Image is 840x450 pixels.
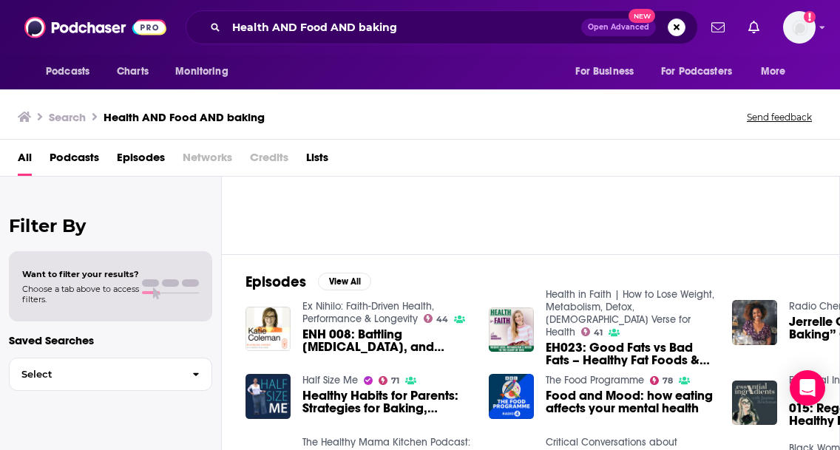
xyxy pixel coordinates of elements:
[751,58,805,86] button: open menu
[650,376,674,385] a: 78
[436,316,448,323] span: 44
[245,307,291,352] img: ENH 008: Battling Diabetes, and Healthy Paleo baking with Keep it Real Food Co.'s Katie Coleman
[245,273,371,291] a: EpisodesView All
[581,18,656,36] button: Open AdvancedNew
[302,374,358,386] a: Half Size Me
[663,378,673,384] span: 78
[117,61,149,82] span: Charts
[104,110,265,124] h3: Health AND Food AND baking
[732,381,777,426] img: 015: Regenerative Baking for Healthy Land and People with Molly Carney
[629,9,655,23] span: New
[742,15,765,40] a: Show notifications dropdown
[546,374,644,386] a: The Food Programme
[22,284,139,304] span: Choose a tab above to access filters.
[175,61,228,82] span: Monitoring
[35,58,109,86] button: open menu
[424,314,449,323] a: 44
[732,300,777,345] img: Jerrelle Guy Of “Black Girl Baking” On Leaving Social Media And Finding Joy In Food
[581,327,603,336] a: 41
[742,111,816,123] button: Send feedback
[107,58,157,86] a: Charts
[594,330,603,336] span: 41
[245,273,306,291] h2: Episodes
[575,61,634,82] span: For Business
[790,370,825,406] div: Open Intercom Messenger
[306,146,328,176] a: Lists
[705,15,731,40] a: Show notifications dropdown
[318,273,371,290] button: View All
[783,11,816,44] span: Logged in as systemsteam
[245,374,291,419] img: Healthy Habits for Parents: Strategies for Baking, Snacking, and Impulsive Eating | HSM 676
[9,333,212,347] p: Saved Searches
[546,288,714,338] a: Health in Faith | How to Lose Weight, Metabolism, Detox, Bible Verse for Health
[391,378,399,384] span: 71
[761,61,786,82] span: More
[302,300,434,325] a: Ex Nihilo: Faith-Driven Health, Performance & Longevity
[546,341,714,367] a: EH023: Good Fats vs Bad Fats – Healthy Fat Foods & The Best Oil For Cooking & Baking
[489,374,534,419] img: Food and Mood: how eating affects your mental health
[117,146,165,176] a: Episodes
[50,146,99,176] a: Podcasts
[226,16,581,39] input: Search podcasts, credits, & more...
[565,58,652,86] button: open menu
[22,269,139,279] span: Want to filter your results?
[186,10,698,44] div: Search podcasts, credits, & more...
[49,110,86,124] h3: Search
[651,58,753,86] button: open menu
[302,328,471,353] span: ENH 008: Battling [MEDICAL_DATA], and Healthy Paleo baking with Keep it Real Food Co.'s [PERSON_N...
[783,11,816,44] button: Show profile menu
[10,369,180,379] span: Select
[379,376,400,385] a: 71
[804,11,816,23] svg: Add a profile image
[546,389,714,415] a: Food and Mood: how eating affects your mental health
[18,146,32,176] a: All
[24,13,166,41] img: Podchaser - Follow, Share and Rate Podcasts
[489,307,534,352] img: EH023: Good Fats vs Bad Fats – Healthy Fat Foods & The Best Oil For Cooking & Baking
[661,61,732,82] span: For Podcasters
[250,146,288,176] span: Credits
[9,358,212,391] button: Select
[588,24,649,31] span: Open Advanced
[183,146,232,176] span: Networks
[302,389,471,415] a: Healthy Habits for Parents: Strategies for Baking, Snacking, and Impulsive Eating | HSM 676
[165,58,247,86] button: open menu
[302,328,471,353] a: ENH 008: Battling Diabetes, and Healthy Paleo baking with Keep it Real Food Co.'s Katie Coleman
[9,215,212,236] h2: Filter By
[46,61,89,82] span: Podcasts
[783,11,816,44] img: User Profile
